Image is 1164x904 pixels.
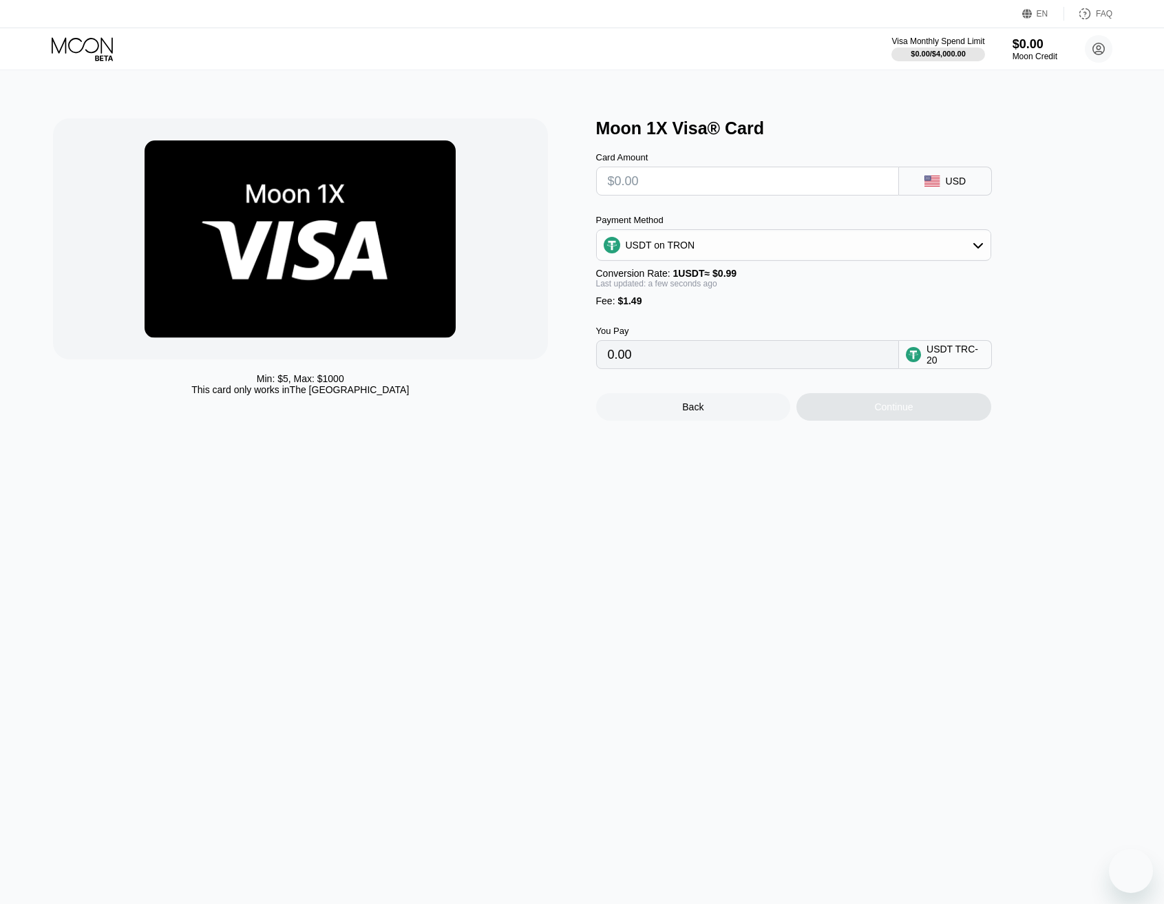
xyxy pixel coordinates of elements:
[891,36,984,61] div: Visa Monthly Spend Limit$0.00/$4,000.00
[1013,37,1057,61] div: $0.00Moon Credit
[1037,9,1048,19] div: EN
[1013,37,1057,52] div: $0.00
[596,268,991,279] div: Conversion Rate:
[1109,849,1153,893] iframe: 메시징 창을 시작하는 버튼
[191,384,409,395] div: This card only works in The [GEOGRAPHIC_DATA]
[946,176,966,187] div: USD
[596,279,991,288] div: Last updated: a few seconds ago
[597,231,991,259] div: USDT on TRON
[596,326,899,336] div: You Pay
[927,344,984,366] div: USDT TRC-20
[626,240,695,251] div: USDT on TRON
[1096,9,1112,19] div: FAQ
[1022,7,1064,21] div: EN
[682,401,703,412] div: Back
[1064,7,1112,21] div: FAQ
[596,295,991,306] div: Fee :
[257,373,344,384] div: Min: $ 5 , Max: $ 1000
[911,50,966,58] div: $0.00 / $4,000.00
[891,36,984,46] div: Visa Monthly Spend Limit
[596,152,899,162] div: Card Amount
[673,268,737,279] span: 1 USDT ≈ $0.99
[596,215,991,225] div: Payment Method
[1013,52,1057,61] div: Moon Credit
[608,167,887,195] input: $0.00
[596,393,791,421] div: Back
[596,118,1125,138] div: Moon 1X Visa® Card
[617,295,642,306] span: $1.49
